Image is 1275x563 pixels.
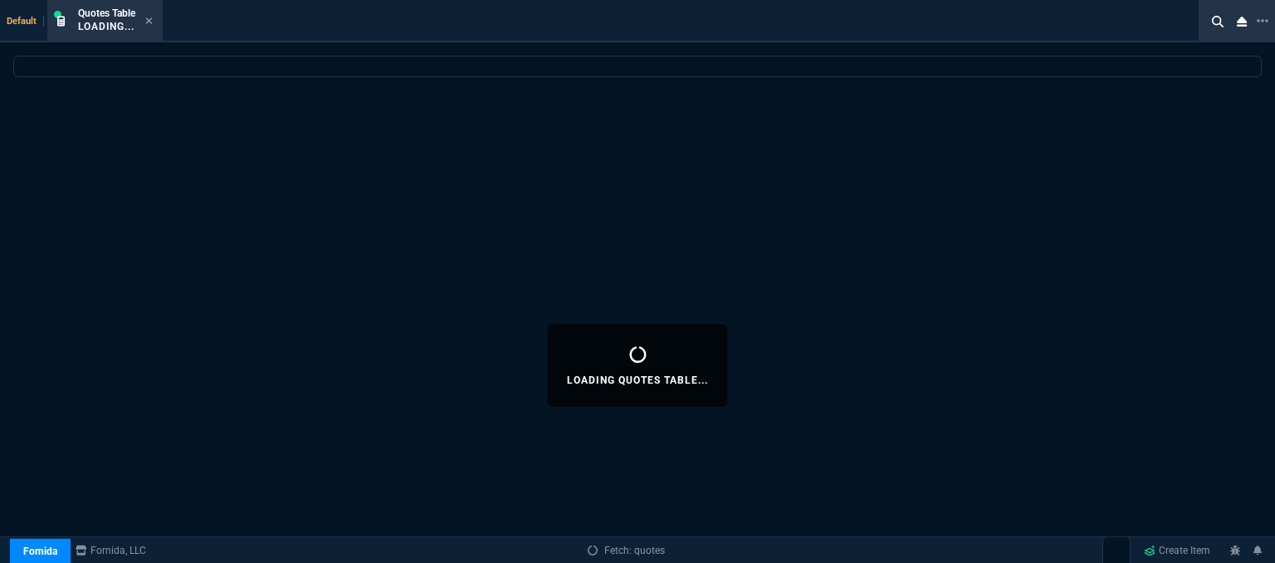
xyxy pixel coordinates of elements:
a: Create Item [1137,538,1217,563]
nx-icon: Open New Tab [1257,13,1268,29]
a: Fetch: quotes [588,543,665,558]
span: Quotes Table [78,7,135,19]
nx-icon: Close Tab [145,15,153,28]
nx-icon: Close Workbench [1230,12,1253,32]
a: msbcCompanyName [71,543,151,558]
p: Loading Quotes Table... [567,374,707,387]
span: Default [7,16,44,27]
p: Loading... [78,20,135,33]
nx-icon: Search [1205,12,1230,32]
